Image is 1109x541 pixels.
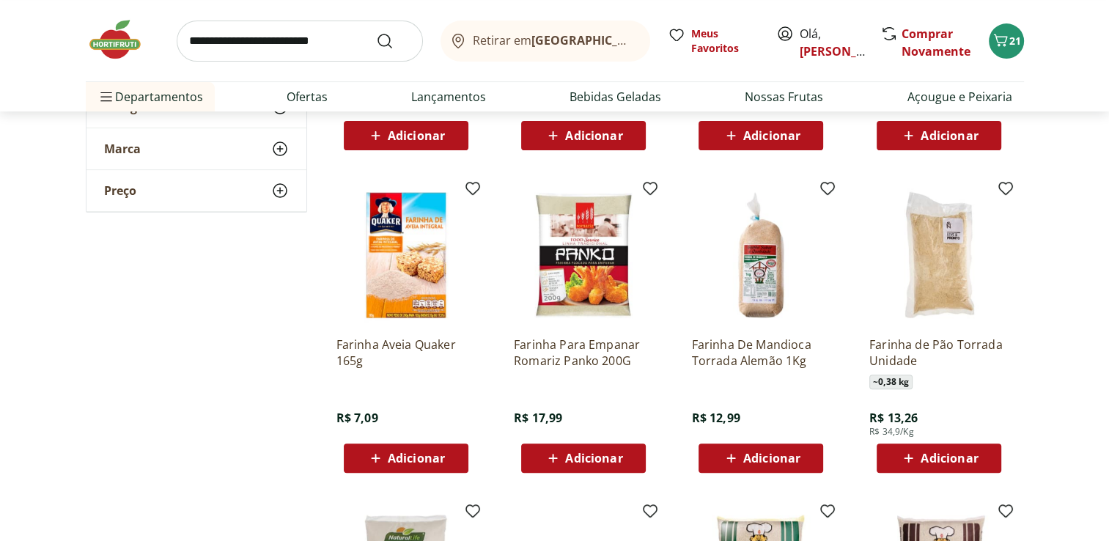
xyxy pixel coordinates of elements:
[104,183,136,198] span: Preço
[336,336,476,369] a: Farinha Aveia Quaker 165g
[86,18,159,62] img: Hortifruti
[531,32,778,48] b: [GEOGRAPHIC_DATA]/[GEOGRAPHIC_DATA]
[570,88,661,106] a: Bebidas Geladas
[907,88,1012,106] a: Açougue e Peixaria
[691,26,759,56] span: Meus Favoritos
[177,21,423,62] input: search
[800,43,895,59] a: [PERSON_NAME]
[411,88,486,106] a: Lançamentos
[441,21,650,62] button: Retirar em[GEOGRAPHIC_DATA]/[GEOGRAPHIC_DATA]
[86,170,306,211] button: Preço
[514,185,653,325] img: Farinha Para Empanar Romariz Panko 200G
[388,452,445,464] span: Adicionar
[344,444,468,473] button: Adicionar
[336,185,476,325] img: Farinha Aveia Quaker 165g
[699,444,823,473] button: Adicionar
[921,452,978,464] span: Adicionar
[287,88,328,106] a: Ofertas
[745,88,823,106] a: Nossas Frutas
[691,185,830,325] img: Farinha De Mandioca Torrada Alemão 1Kg
[388,130,445,141] span: Adicionar
[691,336,830,369] a: Farinha De Mandioca Torrada Alemão 1Kg
[514,410,562,426] span: R$ 17,99
[1009,34,1021,48] span: 21
[376,32,411,50] button: Submit Search
[869,410,918,426] span: R$ 13,26
[869,375,913,389] span: ~ 0,38 kg
[869,426,914,438] span: R$ 34,9/Kg
[989,23,1024,59] button: Carrinho
[521,444,646,473] button: Adicionar
[473,34,635,47] span: Retirar em
[86,128,306,169] button: Marca
[877,444,1001,473] button: Adicionar
[743,130,800,141] span: Adicionar
[521,121,646,150] button: Adicionar
[668,26,759,56] a: Meus Favoritos
[877,121,1001,150] button: Adicionar
[565,452,622,464] span: Adicionar
[743,452,800,464] span: Adicionar
[104,141,141,156] span: Marca
[869,185,1009,325] img: Farinha de Pão Torrada Unidade
[902,26,970,59] a: Comprar Novamente
[565,130,622,141] span: Adicionar
[336,410,378,426] span: R$ 7,09
[97,79,115,114] button: Menu
[97,79,203,114] span: Departamentos
[699,121,823,150] button: Adicionar
[691,410,740,426] span: R$ 12,99
[514,336,653,369] a: Farinha Para Empanar Romariz Panko 200G
[869,336,1009,369] a: Farinha de Pão Torrada Unidade
[921,130,978,141] span: Adicionar
[800,25,865,60] span: Olá,
[344,121,468,150] button: Adicionar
